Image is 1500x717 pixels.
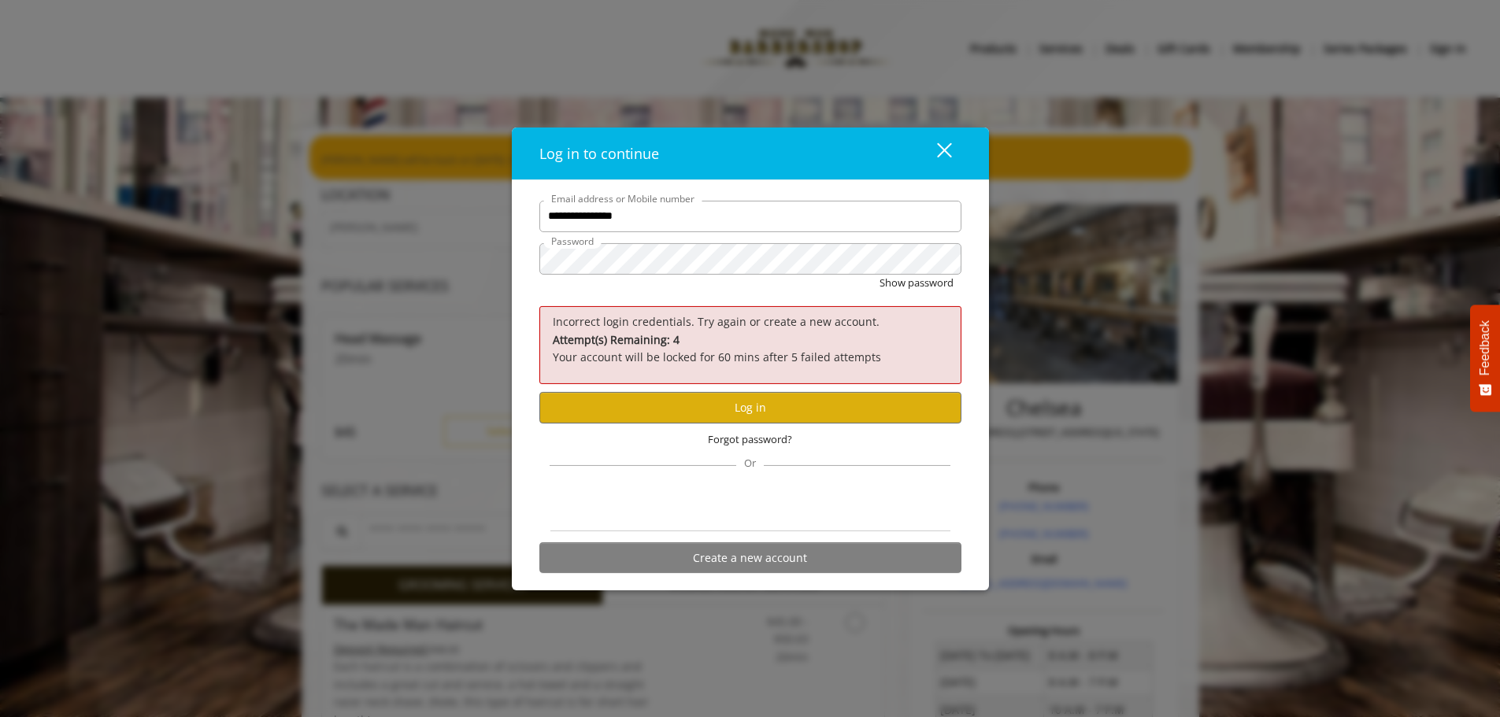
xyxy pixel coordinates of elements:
iframe: Sign in with Google Button [670,486,830,521]
input: Email address or Mobile number [539,200,961,231]
button: Log in [539,392,961,423]
input: Password [539,242,961,274]
span: Incorrect login credentials. Try again or create a new account. [553,314,880,329]
button: close dialog [908,137,961,169]
label: Password [543,233,602,248]
span: Feedback [1478,320,1492,375]
div: close dialog [919,142,950,165]
span: Forgot password? [708,431,792,447]
button: Create a new account [539,542,961,573]
p: Your account will be locked for 60 mins after 5 failed attempts [553,331,948,367]
button: Feedback - Show survey [1470,305,1500,412]
button: Show password [880,274,954,290]
label: Email address or Mobile number [543,190,702,205]
span: Or [736,456,764,470]
b: Attempt(s) Remaining: 4 [553,332,680,347]
span: Log in to continue [539,143,659,162]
